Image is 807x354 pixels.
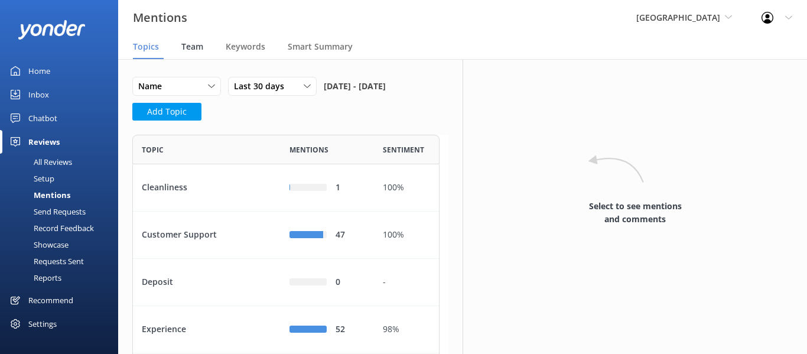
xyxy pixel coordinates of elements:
div: All Reviews [7,154,72,170]
span: Last 30 days [234,80,291,93]
div: Deposit [133,259,281,306]
div: 100% [383,181,430,194]
div: Record Feedback [7,220,94,236]
span: [DATE] - [DATE] [324,77,386,96]
div: row [132,259,440,306]
div: Customer Support [133,212,281,259]
div: Home [28,59,50,83]
div: Experience [133,306,281,353]
div: Reviews [28,130,60,154]
a: All Reviews [7,154,118,170]
span: Smart Summary [288,41,353,53]
div: Setup [7,170,54,187]
div: row [132,164,440,212]
a: Reports [7,269,118,286]
span: Topics [133,41,159,53]
img: yonder-white-logo.png [18,20,86,40]
div: 52 [336,323,365,336]
div: Settings [28,312,57,336]
span: Name [138,80,169,93]
a: Mentions [7,187,118,203]
div: - [383,276,430,289]
span: Keywords [226,41,265,53]
div: 98% [383,323,430,336]
h3: Mentions [133,8,187,27]
div: Recommend [28,288,73,312]
div: 1 [336,181,365,194]
div: Showcase [7,236,69,253]
div: Chatbot [28,106,57,130]
div: 47 [336,229,365,242]
div: row [132,306,440,353]
span: Mentions [289,144,328,155]
div: row [132,212,440,259]
div: Reports [7,269,61,286]
a: Send Requests [7,203,118,220]
a: Showcase [7,236,118,253]
span: [GEOGRAPHIC_DATA] [636,12,720,23]
div: Requests Sent [7,253,84,269]
div: Mentions [7,187,70,203]
div: 100% [383,229,430,242]
div: Cleanliness [133,164,281,212]
button: Add Topic [132,103,201,121]
span: Topic [142,144,164,155]
div: 0 [336,276,365,289]
span: Sentiment [383,144,424,155]
a: Requests Sent [7,253,118,269]
a: Setup [7,170,118,187]
a: Record Feedback [7,220,118,236]
div: Inbox [28,83,49,106]
span: Team [181,41,203,53]
div: Send Requests [7,203,86,220]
